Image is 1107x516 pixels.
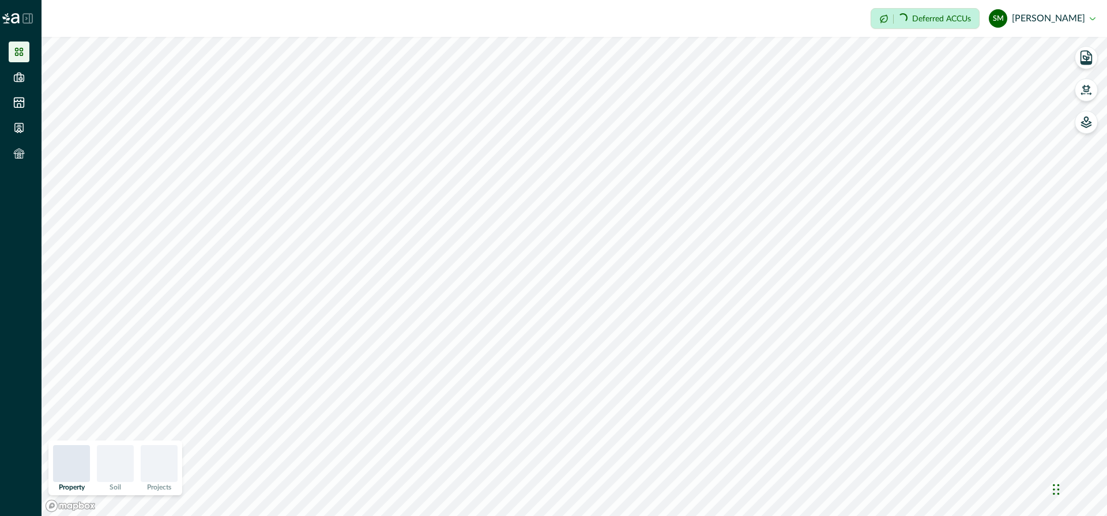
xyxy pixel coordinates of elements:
p: Deferred ACCUs [912,14,971,23]
p: Property [59,484,85,491]
button: steve le moenic[PERSON_NAME] [989,5,1095,32]
img: Logo [2,13,20,24]
iframe: Chat Widget [1049,461,1107,516]
p: Projects [147,484,171,491]
p: Soil [110,484,121,491]
canvas: Map [42,37,1107,516]
div: Drag [1053,472,1060,507]
a: Mapbox logo [45,499,96,513]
